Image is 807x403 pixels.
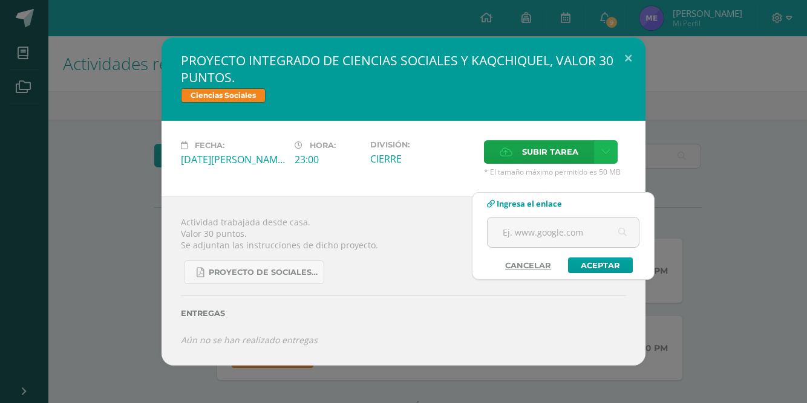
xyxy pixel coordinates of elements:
span: Fecha: [195,141,224,150]
h2: PROYECTO INTEGRADO DE CIENCIAS SOCIALES Y KAQCHIQUEL, VALOR 30 PUNTOS. [181,52,626,86]
a: Aceptar [568,257,633,273]
label: Entregas [181,309,626,318]
input: Ej. www.google.com [488,218,639,247]
div: Actividad trabajada desde casa. Valor 30 puntos. Se adjuntan las instrucciones de dicho proyecto. [162,196,645,365]
a: Proyecto de Sociales y Kaqchikel_3ra. Unidad (1).pdf [184,260,324,284]
span: Proyecto de Sociales y Kaqchikel_3ra. Unidad (1).pdf [209,268,318,277]
a: Cancelar [493,257,563,273]
span: Ingresa el enlace [497,198,562,209]
span: Subir tarea [522,141,578,163]
span: Hora: [310,141,336,150]
div: 23:00 [295,153,361,166]
div: CIERRE [370,152,474,166]
button: Close (Esc) [611,37,645,79]
div: [DATE][PERSON_NAME] [181,153,285,166]
label: División: [370,140,474,149]
span: * El tamaño máximo permitido es 50 MB [484,167,626,177]
i: Aún no se han realizado entregas [181,334,318,346]
span: Ciencias Sociales [181,88,266,103]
